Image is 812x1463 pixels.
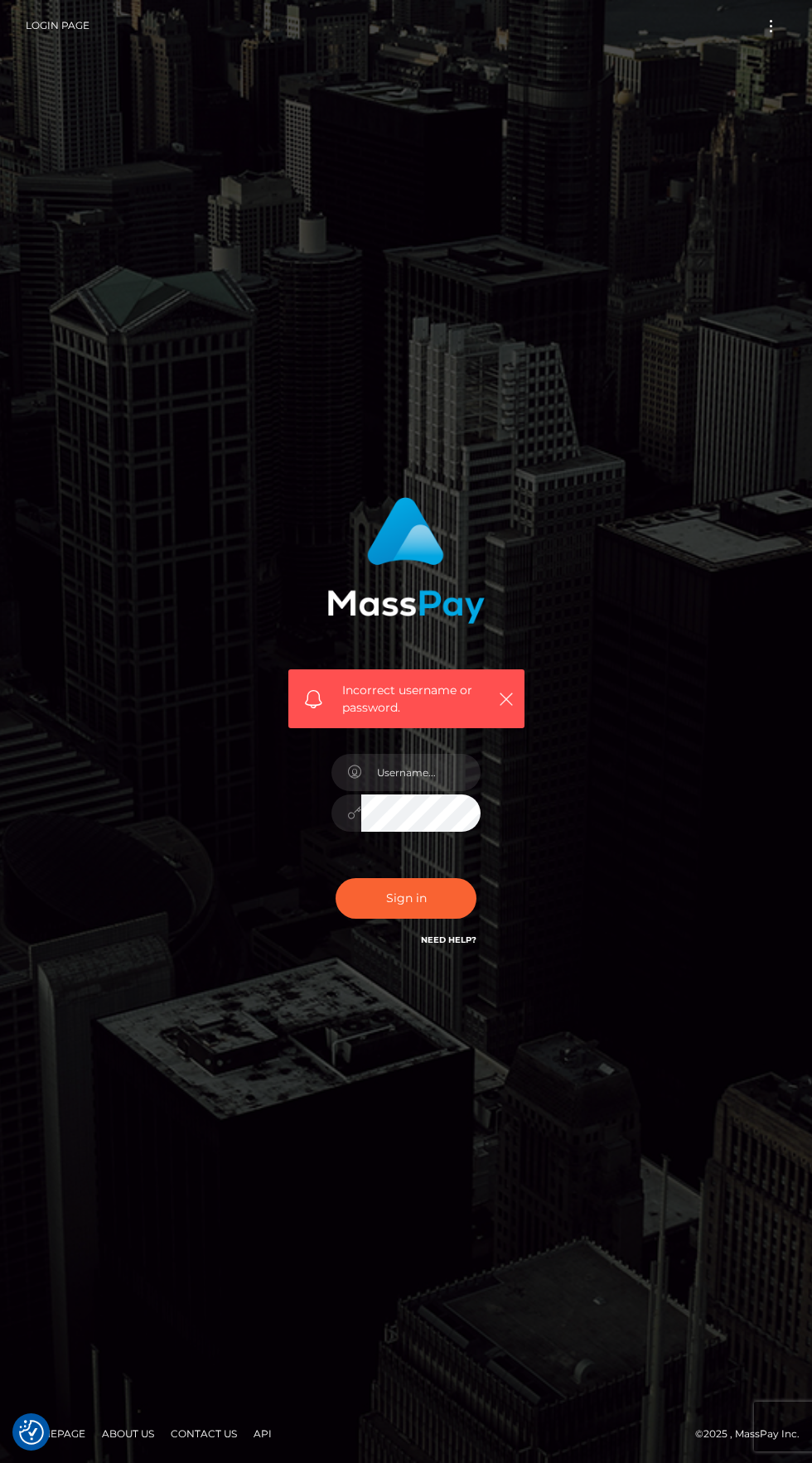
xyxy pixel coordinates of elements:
button: Consent Preferences [19,1420,44,1445]
a: About Us [95,1421,161,1446]
a: Contact Us [164,1421,244,1446]
button: Toggle navigation [756,15,786,37]
div: © 2025 , MassPay Inc. [12,1425,800,1443]
a: API [247,1421,278,1446]
a: Login Page [26,8,89,43]
input: Username... [361,754,481,791]
span: Incorrect username or password. [342,682,490,717]
img: MassPay Login [327,497,485,624]
img: Revisit consent button [19,1420,44,1445]
a: Homepage [18,1421,92,1446]
a: Need Help? [421,934,476,945]
button: Sign in [336,878,476,919]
